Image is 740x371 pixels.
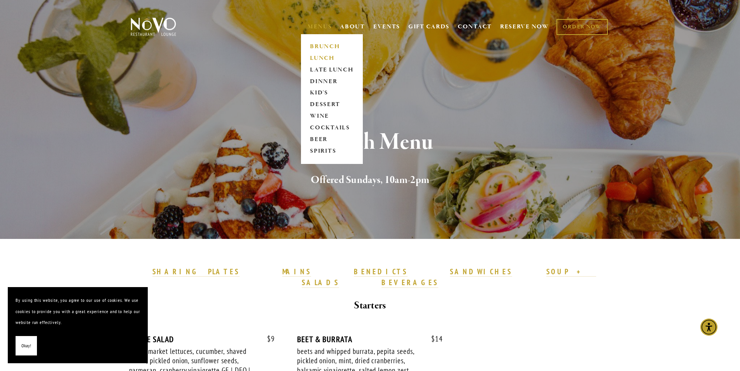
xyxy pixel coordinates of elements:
a: BENEDICTS [354,267,408,277]
a: CONTACT [458,19,492,34]
a: BRUNCH [308,41,356,52]
a: SPIRITS [308,146,356,157]
a: KID'S [308,87,356,99]
span: $ [267,334,271,343]
a: LATE LUNCH [308,64,356,76]
a: DESSERT [308,99,356,111]
a: MAINS [282,267,311,277]
strong: BEVERAGES [381,278,438,287]
span: $ [431,334,435,343]
strong: SANDWICHES [450,267,512,276]
span: 14 [423,334,443,343]
a: MENUS [308,23,332,31]
a: LUNCH [308,52,356,64]
a: ORDER NOW [556,19,607,35]
button: Okay! [16,336,37,356]
a: WINE [308,111,356,122]
div: Accessibility Menu [700,319,717,336]
a: RESERVE NOW [500,19,549,34]
a: SANDWICHES [450,267,512,277]
a: ABOUT [340,23,365,31]
p: By using this website, you agree to our use of cookies. We use cookies to provide you with a grea... [16,295,140,328]
img: Novo Restaurant &amp; Lounge [129,17,178,37]
span: 9 [259,334,275,343]
span: Okay! [21,340,31,352]
h2: Offered Sundays, 10am-2pm [143,172,597,188]
a: EVENTS [373,23,400,31]
strong: Starters [354,299,386,312]
a: DINNER [308,76,356,87]
a: SHARING PLATES [152,267,240,277]
strong: MAINS [282,267,311,276]
strong: SHARING PLATES [152,267,240,276]
div: BEET & BURRATA [297,334,443,344]
a: BEER [308,134,356,146]
a: SOUP + SALADS [302,267,596,288]
section: Cookie banner [8,287,148,363]
div: HOUSE SALAD [129,334,275,344]
strong: BENEDICTS [354,267,408,276]
a: BEVERAGES [381,278,438,288]
h1: Brunch Menu [143,130,597,155]
a: GIFT CARDS [408,19,450,34]
a: COCKTAILS [308,122,356,134]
